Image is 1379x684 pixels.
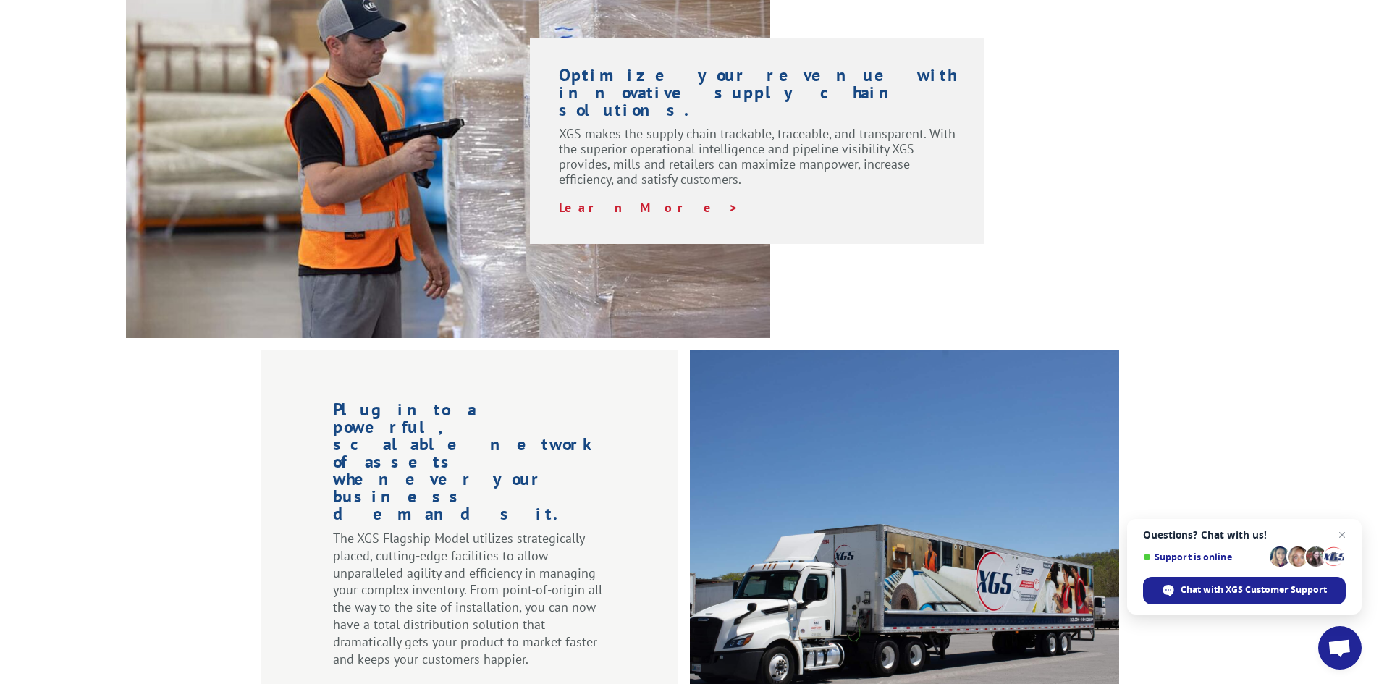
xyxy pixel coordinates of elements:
[333,530,606,680] p: The XGS Flagship Model utilizes strategically-placed, cutting-edge facilities to allow unparallel...
[1181,583,1327,596] span: Chat with XGS Customer Support
[1318,626,1362,670] a: Open chat
[559,67,956,126] h1: Optimize your revenue with innovative supply chain solutions.
[1143,552,1265,562] span: Support is online
[1143,529,1346,541] span: Questions? Chat with us!
[559,199,739,216] a: Learn More >
[1143,577,1346,604] span: Chat with XGS Customer Support
[333,401,606,530] h1: Plug into a powerful, scalable network of assets whenever your business demands it.
[559,126,956,200] p: XGS makes the supply chain trackable, traceable, and transparent. With the superior operational i...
